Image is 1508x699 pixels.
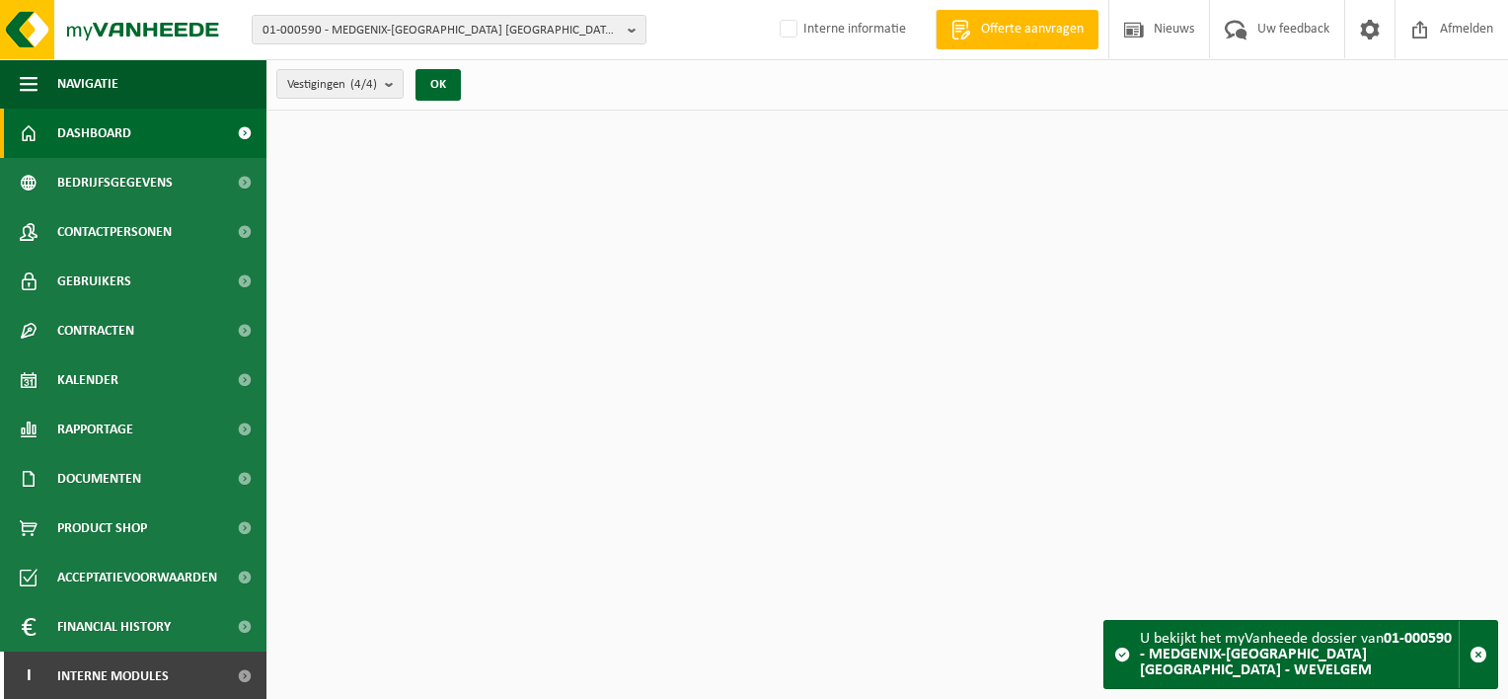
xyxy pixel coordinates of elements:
[57,306,134,355] span: Contracten
[776,15,906,44] label: Interne informatie
[57,553,217,602] span: Acceptatievoorwaarden
[57,257,131,306] span: Gebruikers
[57,405,133,454] span: Rapportage
[350,78,377,91] count: (4/4)
[287,70,377,100] span: Vestigingen
[57,158,173,207] span: Bedrijfsgegevens
[57,602,171,652] span: Financial History
[57,504,147,553] span: Product Shop
[57,207,172,257] span: Contactpersonen
[976,20,1089,39] span: Offerte aanvragen
[1140,621,1459,688] div: U bekijkt het myVanheede dossier van
[57,454,141,504] span: Documenten
[1140,631,1452,678] strong: 01-000590 - MEDGENIX-[GEOGRAPHIC_DATA] [GEOGRAPHIC_DATA] - WEVELGEM
[252,15,646,44] button: 01-000590 - MEDGENIX-[GEOGRAPHIC_DATA] [GEOGRAPHIC_DATA] - WEVELGEM
[57,355,118,405] span: Kalender
[276,69,404,99] button: Vestigingen(4/4)
[936,10,1098,49] a: Offerte aanvragen
[263,16,620,45] span: 01-000590 - MEDGENIX-[GEOGRAPHIC_DATA] [GEOGRAPHIC_DATA] - WEVELGEM
[57,109,131,158] span: Dashboard
[415,69,461,101] button: OK
[57,59,118,109] span: Navigatie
